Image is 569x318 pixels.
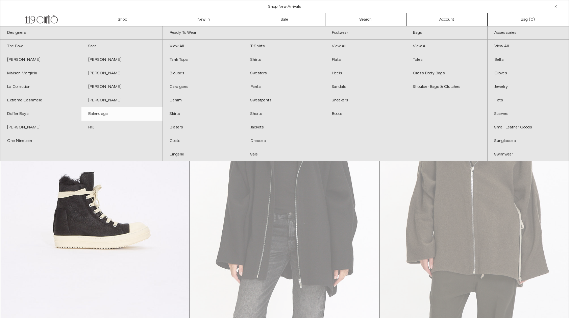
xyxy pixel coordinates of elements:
[81,53,163,67] a: [PERSON_NAME]
[0,94,81,107] a: Extreme Cashmere
[244,148,325,161] a: Sale
[81,80,163,94] a: [PERSON_NAME]
[244,94,325,107] a: Sweatpants
[0,67,81,80] a: Maison Margiela
[0,40,81,53] a: The Row
[406,67,487,80] a: Cross Body Bags
[163,13,244,26] a: New In
[325,13,406,26] a: Search
[81,121,163,134] a: R13
[0,107,81,121] a: Doffer Boys
[406,40,487,53] a: View All
[406,53,487,67] a: Totes
[244,107,325,121] a: Shorts
[244,13,325,26] a: Sale
[163,121,244,134] a: Blazers
[406,80,487,94] a: Shoulder Bags & Clutches
[0,121,81,134] a: [PERSON_NAME]
[81,40,163,53] a: Sacai
[163,26,325,40] a: Ready To Wear
[0,53,81,67] a: [PERSON_NAME]
[488,13,569,26] a: Bag ()
[406,13,488,26] a: Account
[488,134,569,148] a: Sunglasses
[163,107,244,121] a: Skirts
[325,107,406,121] a: Boots
[81,107,163,121] a: Balenciaga
[163,67,244,80] a: Blouses
[244,121,325,134] a: Jackets
[488,40,569,53] a: View All
[244,67,325,80] a: Sweaters
[488,94,569,107] a: Hats
[488,121,569,134] a: Small Leather Goods
[244,80,325,94] a: Pants
[163,40,244,53] a: View All
[0,26,163,40] a: Designers
[0,134,81,148] a: One Nineteen
[325,26,406,40] a: Footwear
[81,67,163,80] a: [PERSON_NAME]
[488,80,569,94] a: Jewelry
[530,17,535,23] span: )
[244,53,325,67] a: Shirts
[325,94,406,107] a: Sneakers
[488,53,569,67] a: Belts
[325,40,406,53] a: View All
[163,80,244,94] a: Cardigans
[268,4,301,9] a: Shop New Arrivals
[488,148,569,161] a: Swimwear
[325,67,406,80] a: Heels
[163,53,244,67] a: Tank Tops
[163,148,244,161] a: Lingerie
[163,134,244,148] a: Coats
[163,94,244,107] a: Denim
[325,80,406,94] a: Sandals
[244,40,325,53] a: T-Shirts
[488,107,569,121] a: Scarves
[488,67,569,80] a: Gloves
[0,80,81,94] a: La Collection
[325,53,406,67] a: Flats
[488,26,569,40] a: Accessories
[244,134,325,148] a: Dresses
[530,17,533,22] span: 0
[406,26,487,40] a: Bags
[81,94,163,107] a: [PERSON_NAME]
[82,13,163,26] a: Shop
